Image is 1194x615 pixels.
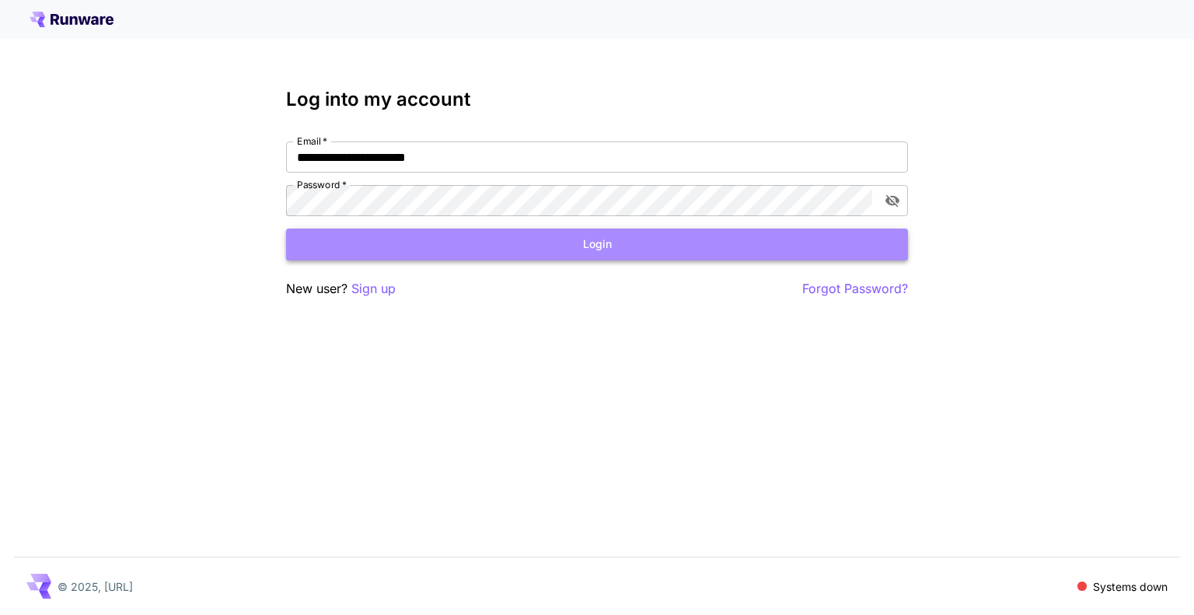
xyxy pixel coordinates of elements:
p: © 2025, [URL] [58,578,133,595]
button: Login [286,229,908,260]
label: Password [297,178,347,191]
h3: Log into my account [286,89,908,110]
p: New user? [286,279,396,299]
button: Sign up [351,279,396,299]
button: Forgot Password? [802,279,908,299]
p: Systems down [1093,578,1168,595]
button: toggle password visibility [878,187,906,215]
label: Email [297,135,327,148]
